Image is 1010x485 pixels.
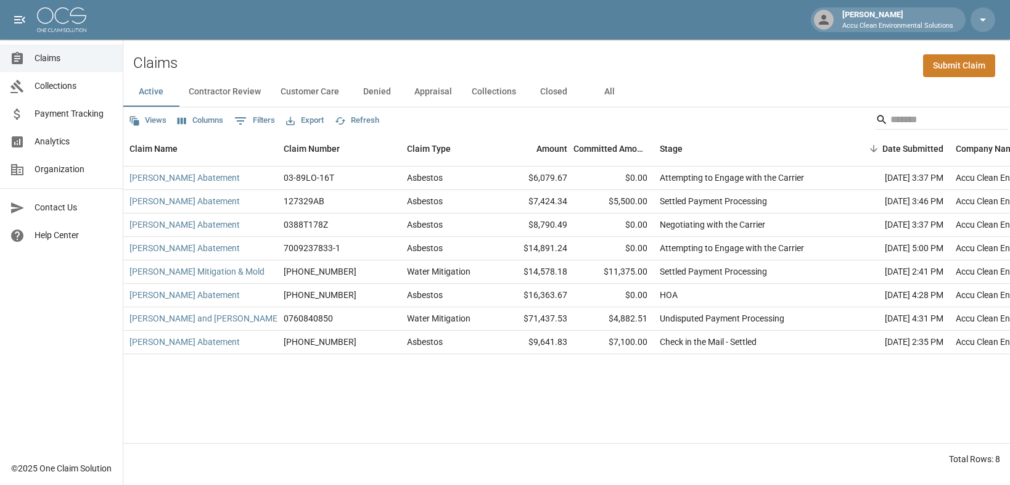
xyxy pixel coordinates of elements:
button: Closed [526,77,581,107]
div: [DATE] 4:31 PM [839,307,950,331]
button: Customer Care [271,77,349,107]
div: 0760840850 [284,312,333,325]
div: [DATE] 5:00 PM [839,237,950,260]
button: All [581,77,637,107]
img: ocs-logo-white-transparent.png [37,7,86,32]
div: Undisputed Payment Processing [660,312,784,325]
div: Stage [660,131,683,166]
div: Stage [654,131,839,166]
div: Settled Payment Processing [660,195,767,207]
span: Claims [35,52,113,65]
div: $71,437.53 [493,307,573,331]
div: Claim Name [123,131,277,166]
div: $7,424.34 [493,190,573,213]
div: $9,641.83 [493,331,573,354]
div: 300-0477590-2025 [284,265,356,278]
div: Negotiating with the Carrier [660,218,765,231]
a: [PERSON_NAME] Abatement [129,289,240,301]
div: Asbestos [407,172,443,184]
div: Date Submitted [839,131,950,166]
div: 01-009-08669 [284,289,356,301]
div: Water Mitigation [407,265,470,278]
span: Help Center [35,229,113,242]
div: Amount [536,131,567,166]
button: Refresh [332,111,382,130]
div: Claim Name [129,131,178,166]
a: [PERSON_NAME] Abatement [129,218,240,231]
button: Export [283,111,327,130]
div: Total Rows: 8 [949,453,1000,465]
div: $8,790.49 [493,213,573,237]
div: 0388T178Z [284,218,328,231]
span: Contact Us [35,201,113,214]
span: Analytics [35,135,113,148]
div: $14,578.18 [493,260,573,284]
div: 7009237833-1 [284,242,340,254]
div: [DATE] 2:35 PM [839,331,950,354]
h2: Claims [133,54,178,72]
div: [DATE] 4:28 PM [839,284,950,307]
button: Denied [349,77,404,107]
span: Collections [35,80,113,93]
a: [PERSON_NAME] Abatement [129,242,240,254]
div: Claim Type [401,131,493,166]
div: $11,375.00 [573,260,654,284]
div: Search [876,110,1008,132]
div: 03-89LO-16T [284,172,334,184]
a: [PERSON_NAME] Abatement [129,172,240,184]
button: Contractor Review [179,77,271,107]
div: $0.00 [573,237,654,260]
div: $0.00 [573,167,654,190]
div: © 2025 One Claim Solution [11,462,112,475]
div: Attempting to Engage with the Carrier [660,242,804,254]
div: Claim Type [407,131,451,166]
div: Claim Number [277,131,401,166]
button: Appraisal [404,77,462,107]
div: [DATE] 2:41 PM [839,260,950,284]
div: Water Mitigation [407,312,470,325]
div: 127329AB [284,195,324,207]
p: Accu Clean Environmental Solutions [842,21,953,31]
div: [PERSON_NAME] [837,9,958,31]
button: Select columns [174,111,226,130]
span: Payment Tracking [35,107,113,120]
a: [PERSON_NAME] Abatement [129,195,240,207]
div: Committed Amount [573,131,654,166]
div: Claim Number [284,131,340,166]
div: $6,079.67 [493,167,573,190]
div: $0.00 [573,213,654,237]
div: Amount [493,131,573,166]
div: Asbestos [407,289,443,301]
button: Show filters [231,111,278,131]
a: [PERSON_NAME] Abatement [129,336,240,348]
div: [DATE] 3:46 PM [839,190,950,213]
div: $7,100.00 [573,331,654,354]
div: Date Submitted [882,131,943,166]
div: Attempting to Engage with the Carrier [660,172,804,184]
button: Sort [865,140,882,157]
a: [PERSON_NAME] and [PERSON_NAME] [129,312,280,325]
div: $16,363.67 [493,284,573,307]
button: Collections [462,77,526,107]
div: $0.00 [573,284,654,307]
a: [PERSON_NAME] Mitigation & Mold [129,265,265,278]
span: Organization [35,163,113,176]
div: 01-009-116429 [284,336,356,348]
button: Active [123,77,179,107]
div: Asbestos [407,195,443,207]
div: $14,891.24 [493,237,573,260]
button: Views [126,111,170,130]
div: Asbestos [407,242,443,254]
div: dynamic tabs [123,77,1010,107]
div: $4,882.51 [573,307,654,331]
a: Submit Claim [923,54,995,77]
div: [DATE] 3:37 PM [839,213,950,237]
button: open drawer [7,7,32,32]
div: Committed Amount [573,131,647,166]
div: HOA [660,289,678,301]
div: Asbestos [407,218,443,231]
div: [DATE] 3:37 PM [839,167,950,190]
div: Asbestos [407,336,443,348]
div: Settled Payment Processing [660,265,767,278]
div: $5,500.00 [573,190,654,213]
